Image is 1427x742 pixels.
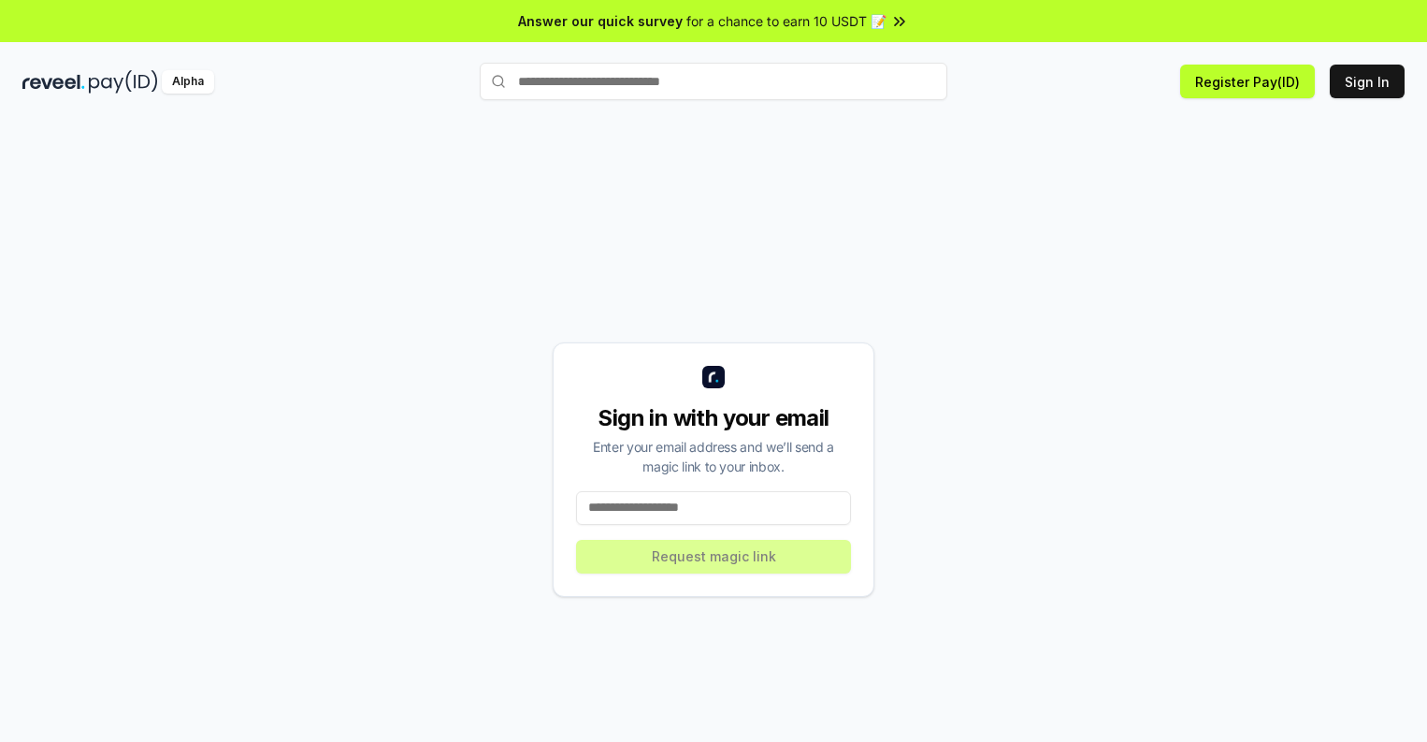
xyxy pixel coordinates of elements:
button: Sign In [1330,65,1405,98]
div: Sign in with your email [576,403,851,433]
span: for a chance to earn 10 USDT 📝 [686,11,886,31]
div: Alpha [162,70,214,94]
span: Answer our quick survey [518,11,683,31]
img: pay_id [89,70,158,94]
button: Register Pay(ID) [1180,65,1315,98]
img: logo_small [702,366,725,388]
img: reveel_dark [22,70,85,94]
div: Enter your email address and we’ll send a magic link to your inbox. [576,437,851,476]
